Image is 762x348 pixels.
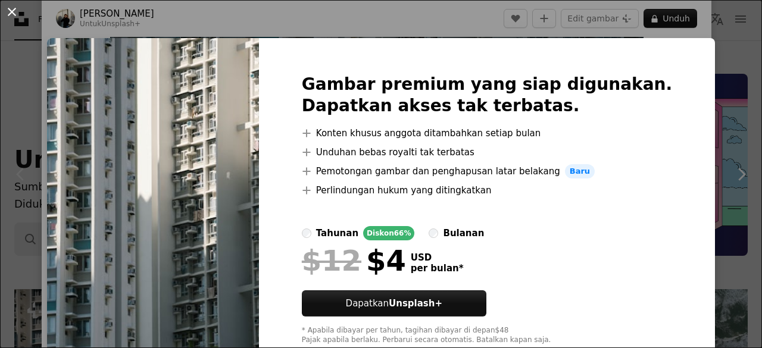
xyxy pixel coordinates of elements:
div: * Apabila dibayar per tahun, tagihan dibayar di depan $48 Pajak apabila berlaku. Perbarui secara ... [302,326,672,345]
li: Unduhan bebas royalti tak terbatas [302,145,672,159]
li: Pemotongan gambar dan penghapusan latar belakang [302,164,672,178]
div: $4 [302,245,406,276]
input: bulanan [429,228,438,238]
div: tahunan [316,226,358,240]
span: USD [411,252,464,263]
span: $12 [302,245,361,276]
input: tahunanDiskon66% [302,228,311,238]
li: Konten khusus anggota ditambahkan setiap bulan [302,126,672,140]
span: per bulan * [411,263,464,274]
button: DapatkanUnsplash+ [302,290,486,316]
div: Diskon 66% [363,226,414,240]
strong: Unsplash+ [389,298,442,309]
div: bulanan [443,226,484,240]
h2: Gambar premium yang siap digunakan. Dapatkan akses tak terbatas. [302,74,672,117]
span: Baru [565,164,595,178]
li: Perlindungan hukum yang ditingkatkan [302,183,672,197]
